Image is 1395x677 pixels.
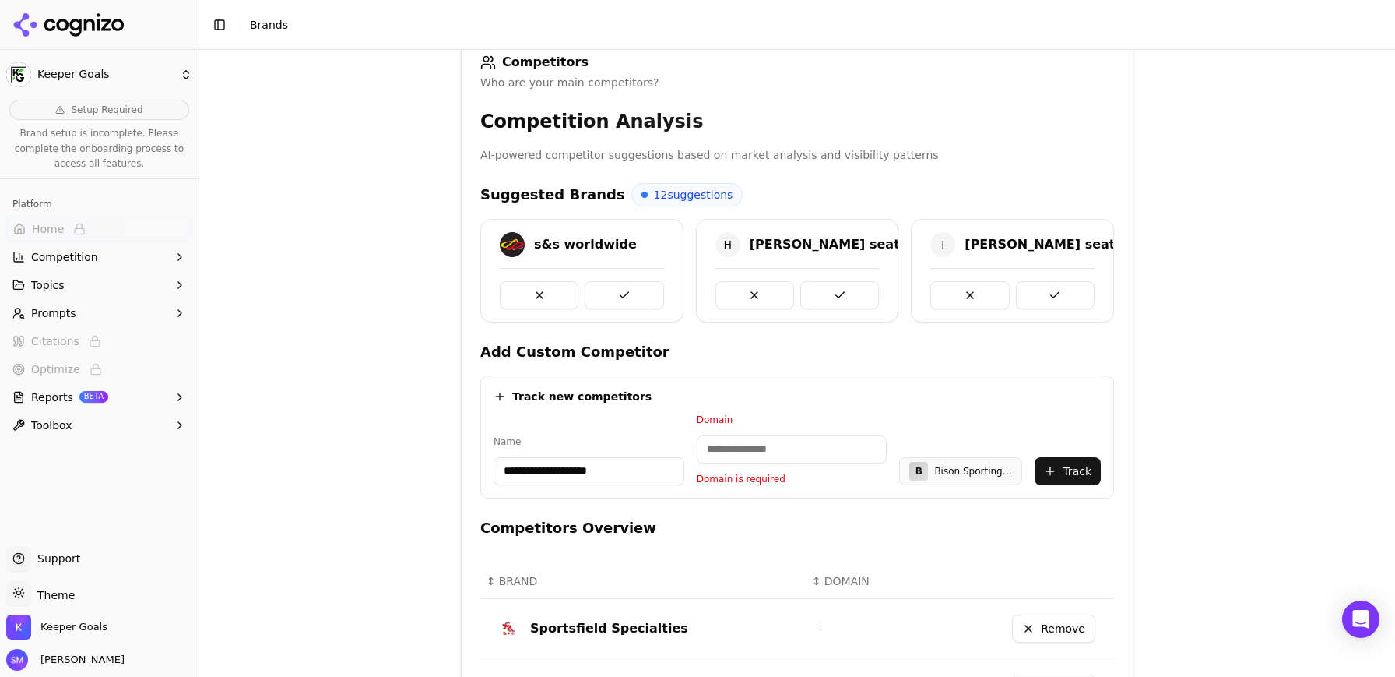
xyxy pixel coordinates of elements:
span: 12 suggestions [654,187,733,203]
button: Remove [1012,615,1095,643]
div: Bison Sporting Goods [934,465,1012,478]
label: Name [494,435,684,448]
span: BETA [79,391,108,402]
div: Domain Overview [59,92,139,102]
div: Competitors [480,55,1114,70]
span: Keeper Goals [37,68,174,82]
h4: Competitors Overview [480,517,1114,539]
span: - [818,622,822,635]
p: AI-powered competitor suggestions based on market analysis and visibility patterns [480,146,1114,164]
span: Setup Required [71,104,142,116]
h4: Suggested Brands [480,184,625,206]
div: [PERSON_NAME] seating company [750,235,989,254]
img: website_grey.svg [25,41,37,53]
span: Reports [31,390,73,405]
span: Citations [31,333,79,349]
div: Domain: [URL] [40,41,111,53]
button: Open user button [6,649,125,671]
span: Prompts [31,305,76,321]
button: Prompts [6,301,192,326]
span: Home [32,221,64,237]
span: Keeper Goals [40,620,107,634]
button: Track [1035,457,1101,485]
div: Open Intercom Messenger [1342,601,1379,638]
div: Platform [6,192,192,217]
h4: Track new competitors [512,389,652,404]
img: logo_orange.svg [25,25,37,37]
p: Brand setup is incomplete. Please complete the onboarding process to access all features. [9,126,189,172]
button: Open organization switcher [6,615,107,640]
div: ↕DOMAIN [812,573,936,589]
span: B [915,465,922,478]
img: s&s worldwide [500,232,525,257]
img: tab_keywords_by_traffic_grey.svg [155,90,167,103]
img: Keeper Goals [6,62,31,87]
th: BRAND [480,564,806,599]
div: ↕BRAND [487,573,799,589]
span: Competition [31,249,98,265]
span: BRAND [499,573,538,589]
img: tab_domain_overview_orange.svg [42,90,54,103]
div: Who are your main competitors? [480,75,1114,90]
button: Topics [6,273,192,298]
th: DOMAIN [806,564,943,599]
span: Support [31,551,80,566]
span: Topics [31,277,65,293]
span: I [930,232,955,257]
div: Keywords by Traffic [172,92,262,102]
p: Domain is required [697,473,887,485]
div: v 4.0.25 [44,25,76,37]
span: Theme [31,589,75,601]
img: Keeper Goals [6,615,31,640]
div: Sportsfield Specialties [530,619,688,638]
img: Sportsfield Specialties [499,619,518,638]
span: [PERSON_NAME] [34,653,125,667]
label: Domain [697,414,887,426]
div: s&s worldwide [534,235,637,254]
span: DOMAIN [824,573,870,589]
h3: Competition Analysis [480,109,1114,134]
button: ReportsBETA [6,385,192,410]
span: Toolbox [31,418,72,433]
span: Brands [250,19,288,31]
button: Toolbox [6,413,192,438]
div: [PERSON_NAME] seating company [965,235,1204,254]
span: H [715,232,740,257]
nav: breadcrumb [250,17,1351,33]
img: Sue Moynihan [6,649,28,671]
h4: Add Custom Competitor [480,341,1114,363]
button: Competition [6,245,192,270]
span: Optimize [31,361,80,377]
